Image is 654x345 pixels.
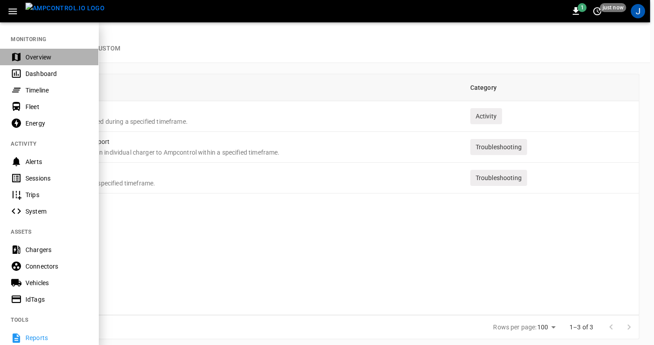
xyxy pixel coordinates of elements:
div: Timeline [25,86,88,95]
div: Overview [25,53,88,62]
img: ampcontrol.io logo [25,3,105,14]
div: System [25,207,88,216]
div: Alerts [25,157,88,166]
div: Dashboard [25,69,88,78]
span: 1 [578,3,586,12]
div: profile-icon [631,4,645,18]
span: just now [600,3,626,12]
div: Sessions [25,174,88,183]
div: IdTags [25,295,88,304]
div: Chargers [25,245,88,254]
div: Connectors [25,262,88,271]
div: Energy [25,119,88,128]
button: set refresh interval [590,4,604,18]
div: Vehicles [25,278,88,287]
div: Reports [25,333,88,342]
div: Trips [25,190,88,199]
div: Fleet [25,102,88,111]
